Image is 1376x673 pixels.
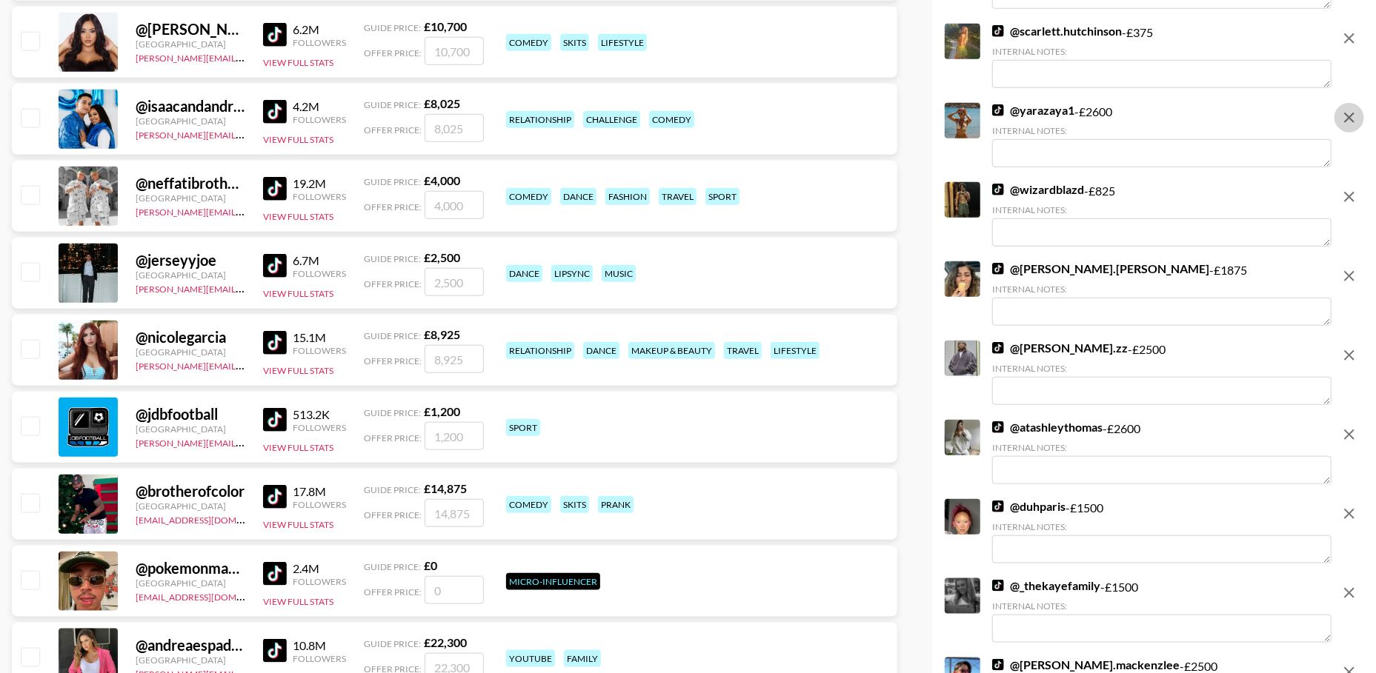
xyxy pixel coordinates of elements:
span: Guide Price: [364,330,421,341]
div: comedy [649,111,694,128]
div: [GEOGRAPHIC_DATA] [136,654,245,666]
div: relationship [506,342,574,359]
div: Internal Notes: [992,521,1332,532]
img: TikTok [263,23,287,47]
button: View Full Stats [263,211,333,222]
div: 17.8M [293,484,346,499]
div: lifestyle [771,342,820,359]
img: TikTok [992,421,1004,433]
img: TikTok [263,562,287,586]
div: Followers [293,191,346,202]
span: Guide Price: [364,561,421,572]
div: @ jerseyyjoe [136,251,245,269]
img: TikTok [992,500,1004,512]
div: - £ 1500 [992,578,1332,643]
a: [EMAIL_ADDRESS][DOMAIN_NAME] [136,589,285,603]
div: 2.4M [293,561,346,576]
img: TikTok [263,100,287,124]
strong: £ 1,200 [424,404,460,418]
img: TikTok [992,184,1004,195]
div: comedy [506,188,551,205]
input: 0 [425,576,484,604]
a: [PERSON_NAME][EMAIL_ADDRESS][DOMAIN_NAME] [136,435,355,449]
div: @ jdbfootball [136,405,245,423]
div: skits [560,496,589,513]
a: [PERSON_NAME][EMAIL_ADDRESS][DOMAIN_NAME] [136,204,355,218]
div: Followers [293,576,346,587]
input: 4,000 [425,191,484,219]
div: dance [560,188,596,205]
div: Internal Notes: [992,442,1332,453]
div: 513.2K [293,407,346,422]
span: Offer Price: [364,278,422,289]
div: comedy [506,496,551,513]
div: - £ 825 [992,182,1332,247]
a: @duhparis [992,499,1066,514]
span: Offer Price: [364,47,422,58]
div: @ brotherofcolor [136,482,245,500]
div: [GEOGRAPHIC_DATA] [136,192,245,204]
button: View Full Stats [263,57,333,68]
button: remove [1335,261,1364,291]
div: travel [659,188,697,205]
div: music [602,265,636,282]
img: TikTok [263,331,287,355]
div: - £ 1500 [992,499,1332,563]
input: 14,875 [425,499,484,527]
button: remove [1335,499,1364,529]
div: - £ 1875 [992,261,1332,326]
img: TikTok [263,254,287,278]
strong: £ 22,300 [424,635,467,649]
button: View Full Stats [263,288,333,299]
img: TikTok [263,485,287,509]
div: Followers [293,653,346,664]
div: 15.1M [293,330,346,345]
span: Guide Price: [364,22,421,33]
div: Internal Notes: [992,284,1332,295]
div: - £ 2600 [992,103,1332,167]
span: Guide Price: [364,484,421,495]
button: View Full Stats [263,442,333,453]
strong: £ 14,875 [424,481,467,495]
button: remove [1335,420,1364,449]
strong: £ 0 [424,558,437,572]
div: [GEOGRAPHIC_DATA] [136,500,245,512]
span: Offer Price: [364,432,422,443]
div: family [564,650,601,667]
div: lifestyle [598,34,647,51]
strong: £ 2,500 [424,250,460,264]
div: Followers [293,37,346,48]
div: travel [724,342,762,359]
div: Followers [293,499,346,510]
button: View Full Stats [263,519,333,530]
span: Guide Price: [364,407,421,418]
input: 8,925 [425,345,484,373]
a: @_thekayefamily [992,578,1100,593]
a: [PERSON_NAME][EMAIL_ADDRESS][DOMAIN_NAME] [136,281,355,295]
img: TikTok [992,263,1004,275]
img: TikTok [992,104,1004,116]
div: [GEOGRAPHIC_DATA] [136,577,245,589]
button: remove [1335,578,1364,608]
a: [PERSON_NAME][EMAIL_ADDRESS][DOMAIN_NAME] [136,127,355,141]
input: 2,500 [425,268,484,296]
button: View Full Stats [263,365,333,376]
div: [GEOGRAPHIC_DATA] [136,115,245,127]
span: Offer Price: [364,586,422,597]
img: TikTok [263,408,287,432]
div: Internal Notes: [992,600,1332,612]
a: @[PERSON_NAME].[PERSON_NAME] [992,261,1209,276]
strong: £ 8,925 [424,327,460,341]
img: TikTok [263,177,287,201]
div: Internal Notes: [992,204,1332,215]
div: [GEOGRAPHIC_DATA] [136,346,245,358]
a: [PERSON_NAME][EMAIL_ADDRESS][DOMAIN_NAME] [136,358,355,372]
img: TikTok [992,342,1004,354]
div: prank [598,496,634,513]
span: Offer Price: [364,355,422,366]
div: skits [560,34,589,51]
div: @ nicolegarcia [136,328,245,346]
span: Offer Price: [364,509,422,520]
a: [EMAIL_ADDRESS][DOMAIN_NAME] [136,512,285,526]
span: Guide Price: [364,253,421,264]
